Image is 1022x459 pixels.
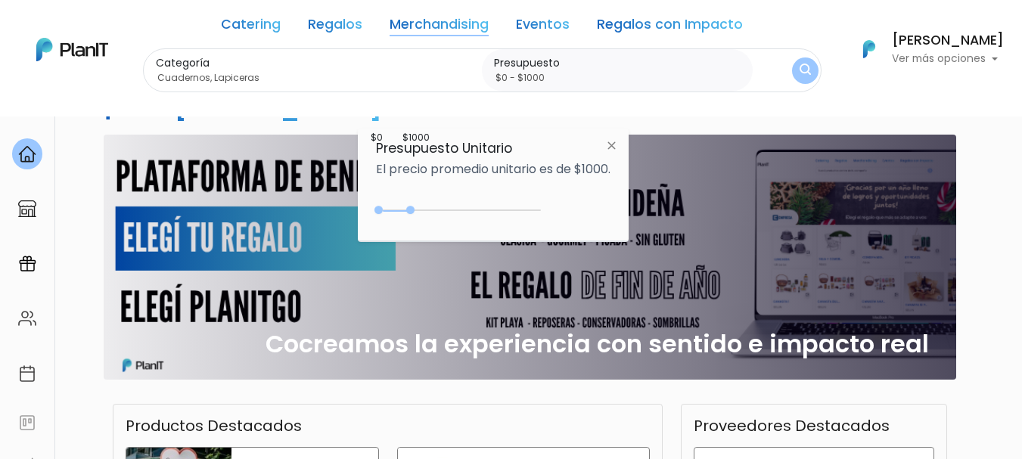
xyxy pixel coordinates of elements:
img: feedback-78b5a0c8f98aac82b08bfc38622c3050aee476f2c9584af64705fc4e61158814.svg [18,414,36,432]
img: home-e721727adea9d79c4d83392d1f703f7f8bce08238fde08b1acbfd93340b81755.svg [18,145,36,163]
h6: Presupuesto Unitario [376,141,610,157]
img: close-6986928ebcb1d6c9903e3b54e860dbc4d054630f23adef3a32610726dff6a82b.svg [598,132,626,159]
img: campaigns-02234683943229c281be62815700db0a1741e53638e28bf9629b52c665b00959.svg [18,255,36,273]
a: Regalos con Impacto [597,18,743,36]
p: Ver más opciones [892,54,1004,64]
div: $1000 [402,131,430,144]
img: marketplace-4ceaa7011d94191e9ded77b95e3339b90024bf715f7c57f8cf31f2d8c509eaba.svg [18,200,36,218]
a: Eventos [516,18,570,36]
img: people-662611757002400ad9ed0e3c099ab2801c6687ba6c219adb57efc949bc21e19d.svg [18,309,36,327]
div: $0 [371,131,383,144]
label: Presupuesto [494,55,747,71]
button: PlanIt Logo [PERSON_NAME] Ver más opciones [843,29,1004,69]
img: search_button-432b6d5273f82d61273b3651a40e1bd1b912527efae98b1b7a1b2c0702e16a8d.svg [800,64,811,78]
label: Categoría [156,55,477,71]
h3: Proveedores Destacados [694,417,890,435]
h6: [PERSON_NAME] [892,34,1004,48]
div: ¿Necesitás ayuda? [78,14,218,44]
a: Merchandising [390,18,489,36]
img: calendar-87d922413cdce8b2cf7b7f5f62616a5cf9e4887200fb71536465627b3292af00.svg [18,364,36,383]
p: El precio promedio unitario es de $1000. [376,163,610,175]
a: Regalos [308,18,362,36]
a: Catering [221,18,281,36]
img: PlanIt Logo [853,33,886,66]
h2: Cocreamos la experiencia con sentido e impacto real [266,330,929,358]
h3: Productos Destacados [126,417,302,435]
img: PlanIt Logo [36,38,108,61]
